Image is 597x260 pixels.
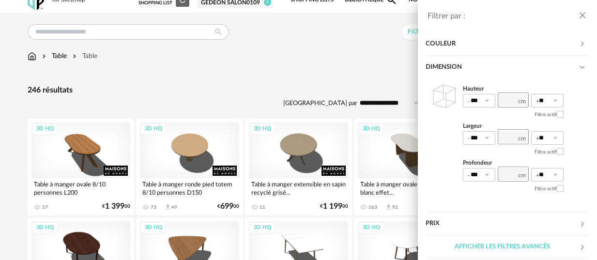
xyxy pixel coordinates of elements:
[578,10,587,22] button: close drawer
[428,11,578,21] div: Filtrer par :
[463,158,564,168] label: Profondeur
[426,79,589,213] div: Dimension
[535,181,564,195] label: Filtre actif
[426,236,589,259] div: Afficher les filtres avancés
[426,32,589,56] div: Couleur
[426,56,589,79] div: Dimension
[463,121,564,131] label: Largeur
[426,32,579,56] div: Couleur
[535,107,564,121] label: Filtre actif
[426,56,579,79] div: Dimension
[426,213,589,236] div: Prix
[535,144,564,158] label: Filtre actif
[463,84,564,94] label: Hauteur
[426,235,579,259] div: Afficher les filtres avancés
[426,212,579,235] div: Prix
